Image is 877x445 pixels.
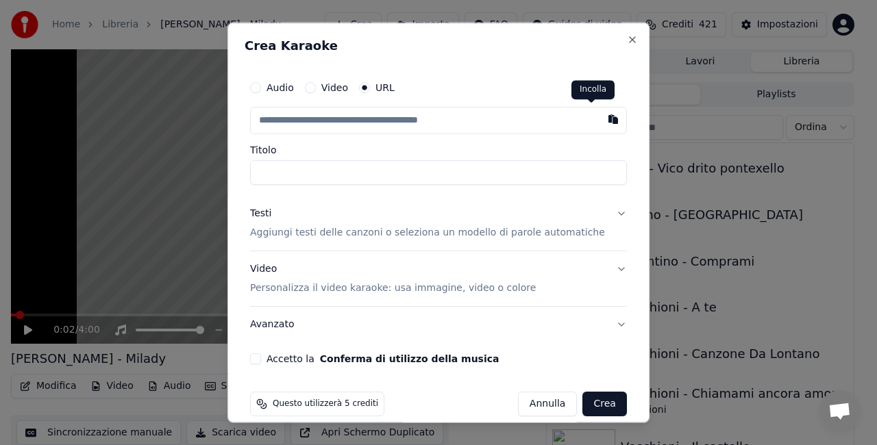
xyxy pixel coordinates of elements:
p: Aggiungi testi delle canzoni o seleziona un modello di parole automatiche [250,225,605,239]
button: Crea [583,391,627,416]
div: Testi [250,207,271,220]
div: Incolla [571,80,615,99]
button: Accetto la [320,353,499,363]
button: VideoPersonalizza il video karaoke: usa immagine, video o colore [250,251,627,305]
button: Avanzato [250,306,627,342]
button: Annulla [518,391,578,416]
label: Accetto la [267,353,499,363]
div: Video [250,262,536,294]
label: Titolo [250,145,627,155]
p: Personalizza il video karaoke: usa immagine, video o colore [250,281,536,294]
span: Questo utilizzerà 5 crediti [273,398,378,409]
label: Video [321,83,348,92]
button: TestiAggiungi testi delle canzoni o seleziona un modello di parole automatiche [250,196,627,251]
h2: Crea Karaoke [245,40,632,52]
label: Audio [267,83,294,92]
label: URL [375,83,395,92]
